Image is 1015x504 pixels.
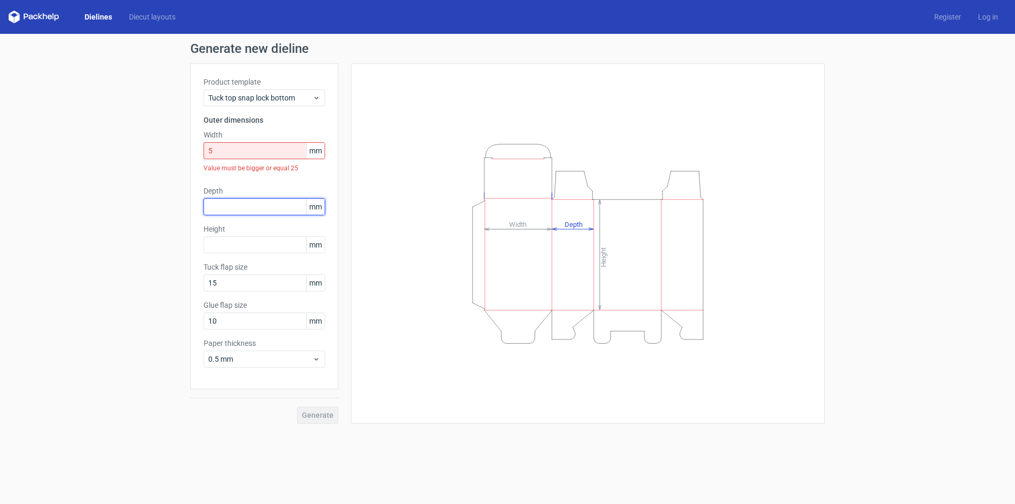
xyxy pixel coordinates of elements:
tspan: Depth [565,220,583,228]
a: Log in [970,12,1007,22]
span: mm [306,199,325,215]
div: Value must be bigger or equal 25 [204,159,325,177]
span: mm [306,313,325,329]
h3: Outer dimensions [204,115,325,125]
label: Height [204,224,325,234]
h1: Generate new dieline [190,42,825,55]
tspan: Height [599,247,607,267]
a: Register [926,12,970,22]
label: Width [204,130,325,140]
label: Tuck flap size [204,262,325,272]
label: Depth [204,186,325,196]
a: Dielines [76,12,121,22]
span: Tuck top snap lock bottom [208,93,312,103]
span: mm [306,143,325,159]
span: mm [306,275,325,291]
span: 0.5 mm [208,354,312,364]
a: Diecut layouts [121,12,184,22]
label: Paper thickness [204,338,325,349]
label: Product template [204,77,325,87]
label: Glue flap size [204,300,325,310]
span: mm [306,237,325,253]
tspan: Width [509,220,527,228]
